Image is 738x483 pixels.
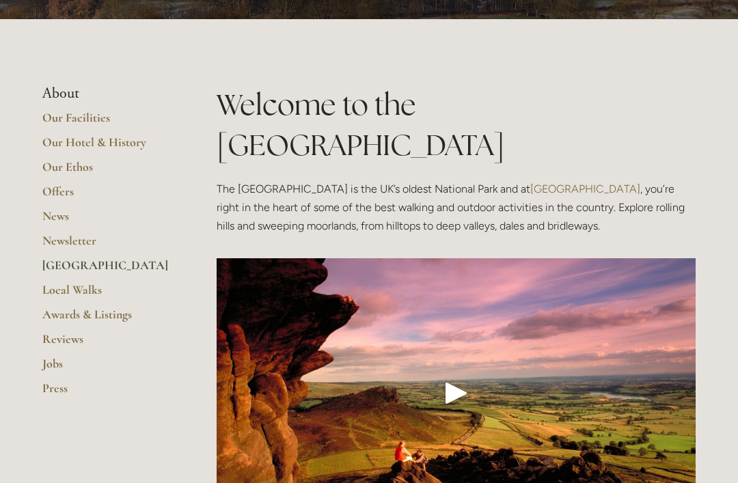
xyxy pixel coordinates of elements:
[42,258,173,282] a: [GEOGRAPHIC_DATA]
[42,356,173,381] a: Jobs
[42,307,173,331] a: Awards & Listings
[217,180,696,236] p: The [GEOGRAPHIC_DATA] is the UK’s oldest National Park and at , you’re right in the heart of some...
[530,182,640,195] a: [GEOGRAPHIC_DATA]
[42,159,173,184] a: Our Ethos
[42,381,173,405] a: Press
[42,233,173,258] a: Newsletter
[42,208,173,233] a: News
[217,85,696,165] h1: Welcome to the [GEOGRAPHIC_DATA]
[42,85,173,102] li: About
[42,331,173,356] a: Reviews
[42,110,173,135] a: Our Facilities
[42,282,173,307] a: Local Walks
[42,184,173,208] a: Offers
[440,376,473,409] div: Play
[42,135,173,159] a: Our Hotel & History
